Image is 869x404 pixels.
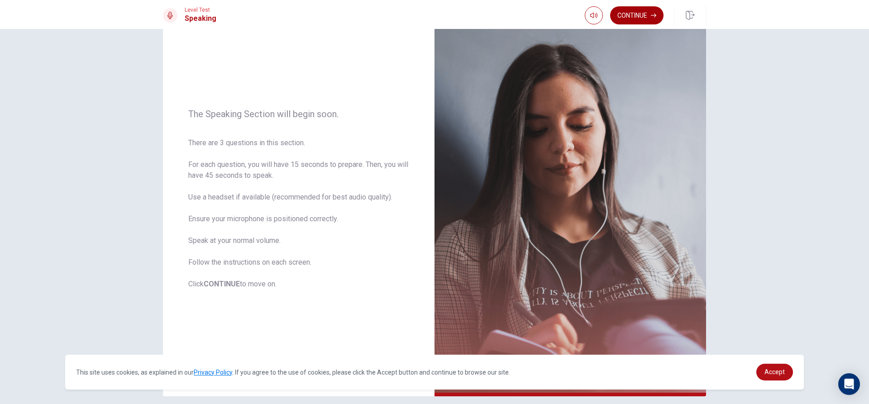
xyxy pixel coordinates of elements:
[204,280,240,288] b: CONTINUE
[185,13,216,24] h1: Speaking
[188,109,409,119] span: The Speaking Section will begin soon.
[76,369,510,376] span: This site uses cookies, as explained in our . If you agree to the use of cookies, please click th...
[185,7,216,13] span: Level Test
[764,368,785,375] span: Accept
[188,138,409,290] span: There are 3 questions in this section. For each question, you will have 15 seconds to prepare. Th...
[756,364,793,380] a: dismiss cookie message
[65,355,804,390] div: cookieconsent
[838,373,860,395] div: Open Intercom Messenger
[194,369,232,376] a: Privacy Policy
[434,2,706,396] img: speaking intro
[610,6,664,24] button: Continue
